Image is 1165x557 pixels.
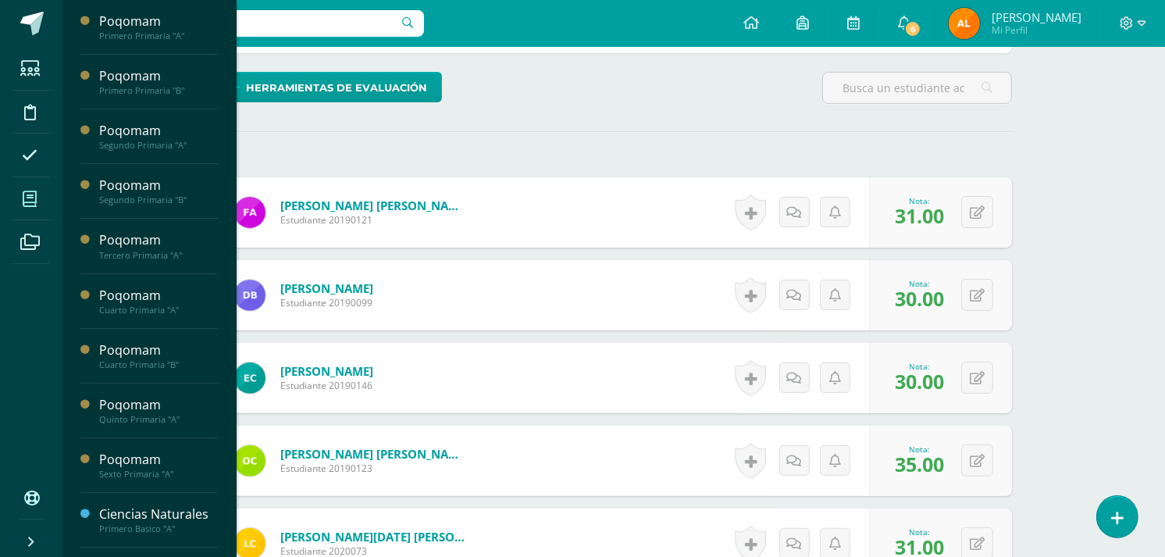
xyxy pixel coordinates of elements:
div: Primero Primaria "A" [99,30,218,41]
div: Primero Primaria "B" [99,85,218,96]
a: PoqomamSegundo Primaria "B" [99,177,218,205]
span: Herramientas de evaluación [247,73,428,102]
a: [PERSON_NAME] [280,280,373,296]
input: Busca un estudiante aquí... [823,73,1011,103]
div: Poqomam [99,122,218,140]
a: PoqomamCuarto Primaria "A" [99,287,218,316]
span: 6 [904,20,921,37]
a: [PERSON_NAME] [PERSON_NAME] [280,198,468,213]
span: Estudiante 20190121 [280,213,468,227]
span: 30.00 [895,368,944,395]
div: Nota: [895,444,944,455]
img: f4b91b1b963523eb69cba10cd2f6e706.png [234,197,265,228]
a: PoqomamPrimero Primaria "B" [99,67,218,96]
div: Cuarto Primaria "B" [99,359,218,370]
input: Busca un usuario... [73,10,424,37]
a: Ciencias NaturalesPrimero Basico "A" [99,505,218,534]
div: Poqomam [99,396,218,414]
a: [PERSON_NAME] [280,363,373,379]
a: [PERSON_NAME][DATE] [PERSON_NAME] [280,529,468,545]
div: Segundo Primaria "B" [99,195,218,205]
div: Poqomam [99,12,218,30]
div: Sexto Primaria "A" [99,469,218,480]
img: 7c522403d9ccf42216f7c099d830469e.png [949,8,980,39]
a: PoqomamQuinto Primaria "A" [99,396,218,425]
div: Segundo Primaria "A" [99,140,218,151]
div: Nota: [895,361,944,372]
a: Herramientas de evaluación [216,72,442,102]
a: PoqomamCuarto Primaria "B" [99,341,218,370]
div: Ciencias Naturales [99,505,218,523]
div: Nota: [895,527,944,537]
div: Quinto Primaria "A" [99,414,218,425]
div: Tercero Primaria "A" [99,250,218,261]
span: 30.00 [895,285,944,312]
div: Nota: [895,195,944,206]
div: Nota: [895,278,944,289]
div: Poqomam [99,67,218,85]
span: Estudiante 20190146 [280,379,373,392]
a: PoqomamTercero Primaria "A" [99,231,218,260]
span: Mi Perfil [992,23,1081,37]
div: Poqomam [99,177,218,195]
span: 31.00 [895,202,944,229]
div: Poqomam [99,231,218,249]
span: 35.00 [895,451,944,477]
div: Poqomam [99,451,218,469]
img: e7214f5ce749a814c820678b07a160b9.png [234,445,265,477]
div: Primero Basico "A" [99,523,218,534]
a: PoqomamSegundo Primaria "A" [99,122,218,151]
a: PoqomamSexto Primaria "A" [99,451,218,480]
img: faa1a398d1658442d581cdbcafd9680c.png [234,280,265,311]
div: Poqomam [99,287,218,305]
span: Estudiante 20190099 [280,296,373,309]
span: Estudiante 20190123 [280,462,468,475]
span: [PERSON_NAME] [992,9,1081,25]
div: Cuarto Primaria "A" [99,305,218,316]
div: Poqomam [99,341,218,359]
a: PoqomamPrimero Primaria "A" [99,12,218,41]
img: e5c295dda3918d1d3cf7668ea846bc4a.png [234,362,265,394]
a: [PERSON_NAME] [PERSON_NAME] [280,446,468,462]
